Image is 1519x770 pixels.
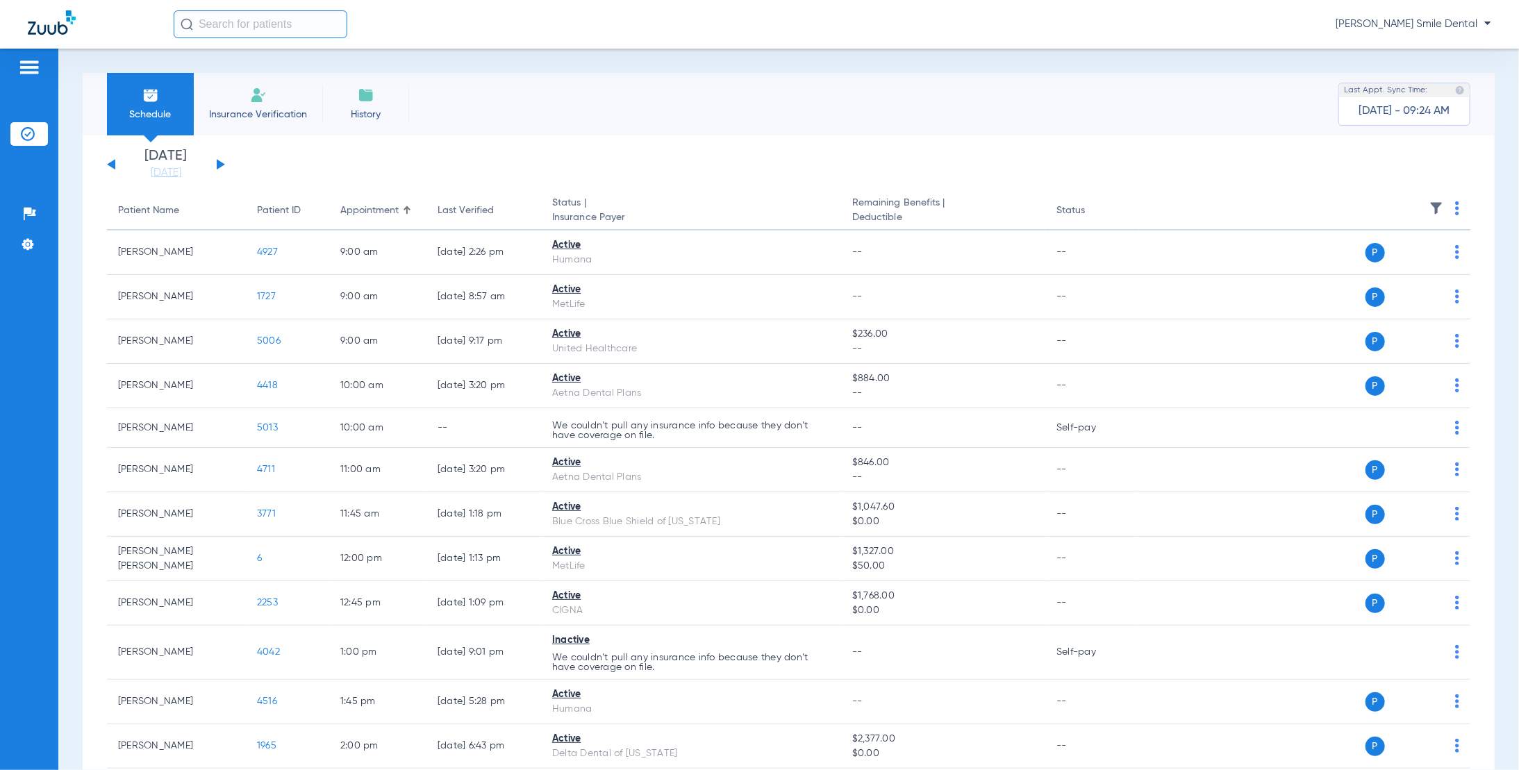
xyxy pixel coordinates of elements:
td: Self-pay [1045,626,1139,680]
td: [DATE] 9:01 PM [426,626,541,680]
td: [PERSON_NAME] [107,319,246,364]
td: [DATE] 5:28 PM [426,680,541,724]
td: -- [1045,581,1139,626]
img: group-dot-blue.svg [1455,462,1459,476]
span: -- [852,342,1034,356]
span: P [1366,549,1385,569]
img: Manual Insurance Verification [250,87,267,103]
td: [PERSON_NAME] [107,680,246,724]
iframe: Chat Widget [1450,703,1519,770]
span: P [1366,287,1385,307]
span: $846.00 [852,455,1034,470]
td: 1:45 PM [329,680,426,724]
div: Aetna Dental Plans [552,470,830,485]
span: History [333,108,399,122]
td: 12:45 PM [329,581,426,626]
span: $884.00 [852,371,1034,386]
td: [PERSON_NAME] [107,448,246,492]
span: [DATE] - 09:24 AM [1359,104,1450,118]
img: group-dot-blue.svg [1455,334,1459,348]
td: [PERSON_NAME] [107,231,246,275]
img: group-dot-blue.svg [1455,645,1459,659]
div: United Healthcare [552,342,830,356]
img: Search Icon [181,18,193,31]
img: filter.svg [1429,201,1443,215]
img: History [358,87,374,103]
img: group-dot-blue.svg [1455,290,1459,303]
span: 1965 [257,741,276,751]
div: MetLife [552,297,830,312]
img: group-dot-blue.svg [1455,507,1459,521]
td: Self-pay [1045,408,1139,448]
img: Zuub Logo [28,10,76,35]
span: P [1366,692,1385,712]
span: $1,047.60 [852,500,1034,514]
td: [DATE] 3:20 PM [426,364,541,408]
span: 1727 [257,292,276,301]
td: [DATE] 1:18 PM [426,492,541,537]
span: 4042 [257,647,280,657]
span: $1,768.00 [852,589,1034,603]
span: $236.00 [852,327,1034,342]
span: P [1366,594,1385,613]
div: Appointment [340,203,415,218]
div: Active [552,589,830,603]
span: Schedule [117,108,183,122]
td: [PERSON_NAME] [107,492,246,537]
span: Last Appt. Sync Time: [1344,83,1427,97]
input: Search for patients [174,10,347,38]
td: 12:00 PM [329,537,426,581]
span: 3771 [257,509,276,519]
td: [DATE] 6:43 PM [426,724,541,769]
span: -- [852,647,863,657]
li: [DATE] [124,149,208,180]
td: -- [1045,537,1139,581]
td: -- [426,408,541,448]
img: group-dot-blue.svg [1455,245,1459,259]
span: Deductible [852,210,1034,225]
span: 4711 [257,464,275,474]
span: 6 [257,553,262,563]
span: P [1366,243,1385,262]
p: We couldn’t pull any insurance info because they don’t have coverage on file. [552,421,830,440]
span: 5006 [257,336,281,346]
span: [PERSON_NAME] Smile Dental [1336,17,1491,31]
td: -- [1045,275,1139,319]
div: Inactive [552,633,830,648]
span: -- [852,696,863,706]
span: 4927 [257,247,278,257]
div: Humana [552,702,830,717]
img: hamburger-icon [18,59,40,76]
td: -- [1045,364,1139,408]
td: 9:00 AM [329,231,426,275]
div: Active [552,732,830,746]
td: [DATE] 1:13 PM [426,537,541,581]
div: Patient Name [118,203,235,218]
span: $0.00 [852,603,1034,618]
img: group-dot-blue.svg [1455,378,1459,392]
div: Active [552,544,830,559]
span: 5013 [257,423,278,433]
td: 11:45 AM [329,492,426,537]
td: [PERSON_NAME] [PERSON_NAME] [107,537,246,581]
div: Active [552,455,830,470]
td: -- [1045,319,1139,364]
span: -- [852,247,863,257]
td: [PERSON_NAME] [107,626,246,680]
td: [DATE] 8:57 AM [426,275,541,319]
td: -- [1045,492,1139,537]
td: [DATE] 1:09 PM [426,581,541,626]
img: group-dot-blue.svg [1455,201,1459,215]
div: Active [552,238,830,253]
span: $0.00 [852,746,1034,761]
span: P [1366,376,1385,396]
td: [DATE] 2:26 PM [426,231,541,275]
span: $0.00 [852,514,1034,529]
div: Aetna Dental Plans [552,386,830,401]
td: 1:00 PM [329,626,426,680]
a: [DATE] [124,166,208,180]
div: CIGNA [552,603,830,618]
div: Patient Name [118,203,179,218]
span: $50.00 [852,559,1034,574]
td: [PERSON_NAME] [107,364,246,408]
